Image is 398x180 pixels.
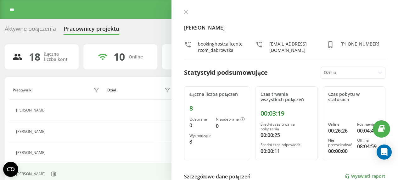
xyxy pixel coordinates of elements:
div: 00:04:49 [357,127,380,134]
div: Statystyki podsumowujące [184,68,268,77]
div: 00:00:25 [261,131,312,139]
div: Online [328,122,352,127]
div: 00:00:11 [261,147,312,155]
div: 10 [114,51,125,63]
div: Open Intercom Messenger [377,145,392,160]
div: Łączna liczba połączeń [189,92,245,97]
div: Odebrane [189,117,211,122]
a: Wyświetl raport [345,174,385,179]
button: Open CMP widget [3,162,18,177]
div: Czas pobytu w statusach [328,92,380,102]
div: Łączna liczba kont [44,52,71,62]
div: Czas trwania wszystkich połączeń [261,92,312,102]
div: [PHONE_NUMBER] [340,41,379,53]
div: Dział [107,88,116,92]
div: [PERSON_NAME] [16,129,47,134]
div: [PERSON_NAME] [16,108,47,112]
div: Nie przeszkadzać [328,138,352,147]
div: [EMAIL_ADDRESS][DOMAIN_NAME] [269,41,314,53]
div: 18 [29,51,40,63]
div: [PERSON_NAME] [16,172,47,176]
div: 8 [189,138,211,145]
div: 00:26:26 [328,127,352,134]
div: 00:03:19 [261,110,312,117]
div: Online [129,54,143,60]
div: 0 [216,122,245,130]
div: bookinghostcallcentercom_dabrowska [198,41,243,53]
div: Pracownicy projektu [64,25,119,35]
div: Pracownik [13,88,31,92]
div: 00:00:00 [328,147,352,155]
div: Nieodebrane [216,117,245,122]
div: Rozmawia [357,122,380,127]
div: Offline [357,138,380,143]
div: Średni czas trwania połączenia [261,122,312,131]
div: Wychodzące [189,134,211,138]
div: Średni czas odpowiedzi [261,143,312,147]
div: 08:04:59 [357,143,380,150]
div: [PERSON_NAME] [16,150,47,155]
div: Aktywne połączenia [5,25,56,35]
div: 0 [189,122,211,129]
h4: [PERSON_NAME] [184,24,385,31]
div: 8 [189,105,245,112]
